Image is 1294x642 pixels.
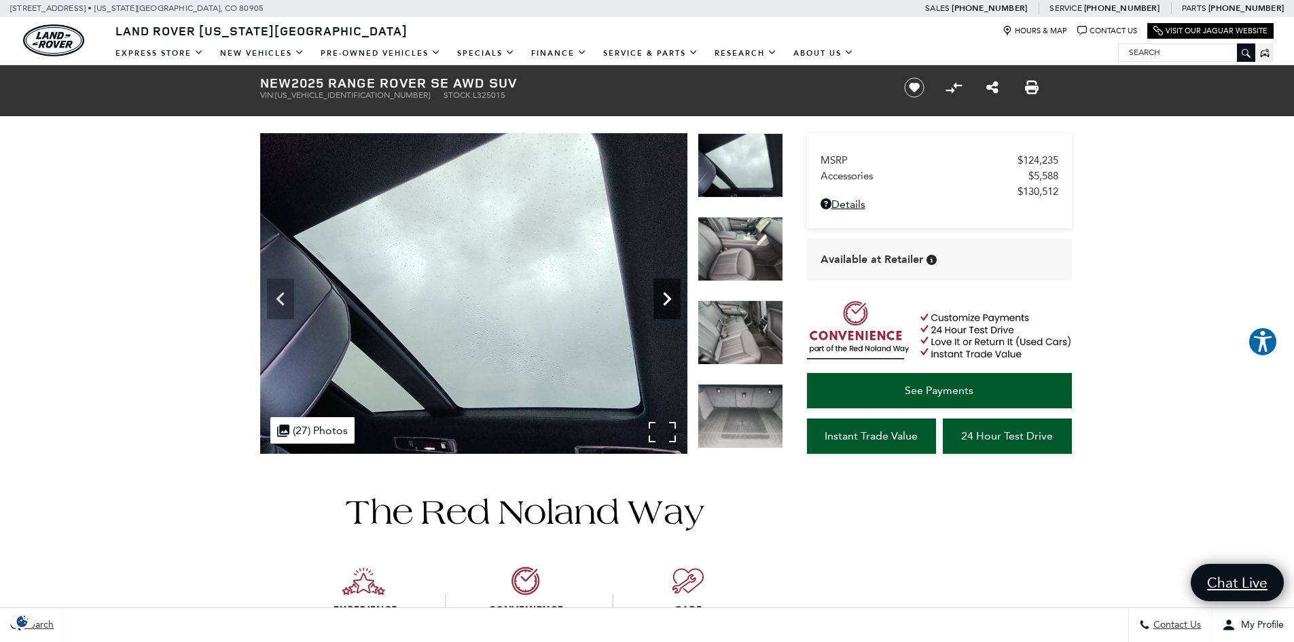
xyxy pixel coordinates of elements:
[260,90,275,100] span: VIN:
[653,279,681,319] div: Next
[260,73,291,92] strong: New
[821,252,923,267] span: Available at Retailer
[1212,608,1294,642] button: Open user profile menu
[7,614,38,628] div: Privacy Settings
[1025,79,1039,96] a: Print this New 2025 Range Rover SE AWD SUV
[821,154,1018,166] span: MSRP
[905,384,973,397] span: See Payments
[523,41,595,65] a: Finance
[807,418,936,454] a: Instant Trade Value
[698,217,783,281] img: New 2025 Santorini Black Land Rover SE image 22
[821,170,1028,182] span: Accessories
[1018,154,1058,166] span: $124,235
[821,185,1058,198] a: $130,512
[449,41,523,65] a: Specials
[107,41,212,65] a: EXPRESS STORE
[1248,327,1278,359] aside: Accessibility Help Desk
[952,3,1027,14] a: [PHONE_NUMBER]
[473,90,505,100] span: L325015
[821,170,1058,182] a: Accessories $5,588
[1119,44,1255,60] input: Search
[698,384,783,448] img: New 2025 Santorini Black Land Rover SE image 24
[1018,185,1058,198] span: $130,512
[899,77,929,99] button: Save vehicle
[943,418,1072,454] a: 24 Hour Test Drive
[1049,3,1081,13] span: Service
[23,24,84,56] img: Land Rover
[927,255,937,265] div: Vehicle is in stock and ready for immediate delivery. Due to demand, availability is subject to c...
[986,79,999,96] a: Share this New 2025 Range Rover SE AWD SUV
[107,41,862,65] nav: Main Navigation
[260,75,882,90] h1: 2025 Range Rover SE AWD SUV
[961,429,1053,442] span: 24 Hour Test Drive
[1084,3,1160,14] a: [PHONE_NUMBER]
[1248,327,1278,357] button: Explore your accessibility options
[785,41,862,65] a: About Us
[115,22,408,39] span: Land Rover [US_STATE][GEOGRAPHIC_DATA]
[260,133,687,454] img: New 2025 Santorini Black Land Rover SE image 21
[212,41,312,65] a: New Vehicles
[1236,620,1284,631] span: My Profile
[1028,170,1058,182] span: $5,588
[107,22,416,39] a: Land Rover [US_STATE][GEOGRAPHIC_DATA]
[1153,26,1268,36] a: Visit Our Jaguar Website
[1208,3,1284,14] a: [PHONE_NUMBER]
[698,300,783,365] img: New 2025 Santorini Black Land Rover SE image 23
[706,41,785,65] a: Research
[1182,3,1206,13] span: Parts
[10,3,264,13] a: [STREET_ADDRESS] • [US_STATE][GEOGRAPHIC_DATA], CO 80905
[444,90,473,100] span: Stock:
[943,77,964,98] button: Compare Vehicle
[1003,26,1067,36] a: Hours & Map
[595,41,706,65] a: Service & Parts
[1200,573,1274,592] span: Chat Live
[698,133,783,198] img: New 2025 Santorini Black Land Rover SE image 21
[270,417,355,444] div: (27) Photos
[267,279,294,319] div: Previous
[275,90,430,100] span: [US_VEHICLE_IDENTIFICATION_NUMBER]
[821,154,1058,166] a: MSRP $124,235
[821,198,1058,211] a: Details
[825,429,918,442] span: Instant Trade Value
[1077,26,1137,36] a: Contact Us
[807,373,1072,408] a: See Payments
[1150,620,1201,631] span: Contact Us
[925,3,950,13] span: Sales
[23,24,84,56] a: land-rover
[1191,564,1284,601] a: Chat Live
[312,41,449,65] a: Pre-Owned Vehicles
